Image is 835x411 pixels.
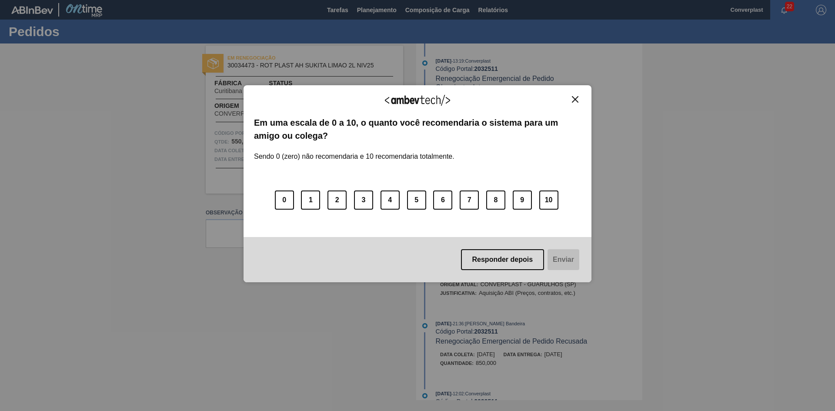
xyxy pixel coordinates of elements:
[381,190,400,210] button: 4
[433,190,452,210] button: 6
[569,96,581,103] button: Close
[254,142,454,160] label: Sendo 0 (zero) não recomendaria e 10 recomendaria totalmente.
[354,190,373,210] button: 3
[460,190,479,210] button: 7
[385,95,450,106] img: Logo Ambevtech
[461,249,544,270] button: Responder depois
[513,190,532,210] button: 9
[572,96,578,103] img: Close
[275,190,294,210] button: 0
[486,190,505,210] button: 8
[254,116,581,143] label: Em uma escala de 0 a 10, o quanto você recomendaria o sistema para um amigo ou colega?
[407,190,426,210] button: 5
[539,190,558,210] button: 10
[301,190,320,210] button: 1
[327,190,347,210] button: 2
